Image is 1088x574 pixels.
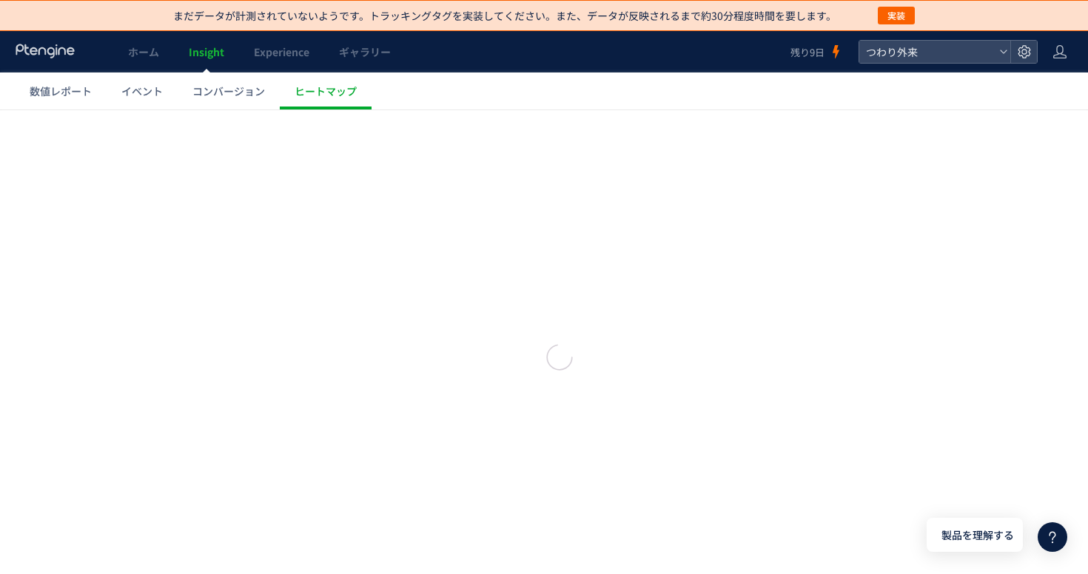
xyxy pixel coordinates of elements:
[173,8,836,23] p: まだデータが計測されていないようです。トラッキングタグを実装してください。また、データが反映されるまで約30分程度時間を要します。
[189,44,224,59] span: Insight
[878,7,915,24] button: 実装
[121,84,163,98] span: イベント
[790,31,844,72] a: 残り9日
[192,84,265,98] span: コンバージョン
[339,44,391,59] span: ギャラリー
[790,45,825,59] span: 残り9日
[887,7,905,24] span: 実装
[128,44,159,59] span: ホーム
[941,527,1014,543] span: 製品を理解する
[254,44,309,59] span: Experience
[862,41,993,63] span: つわり外来
[30,84,92,98] span: 数値レポート
[295,84,357,98] span: ヒートマップ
